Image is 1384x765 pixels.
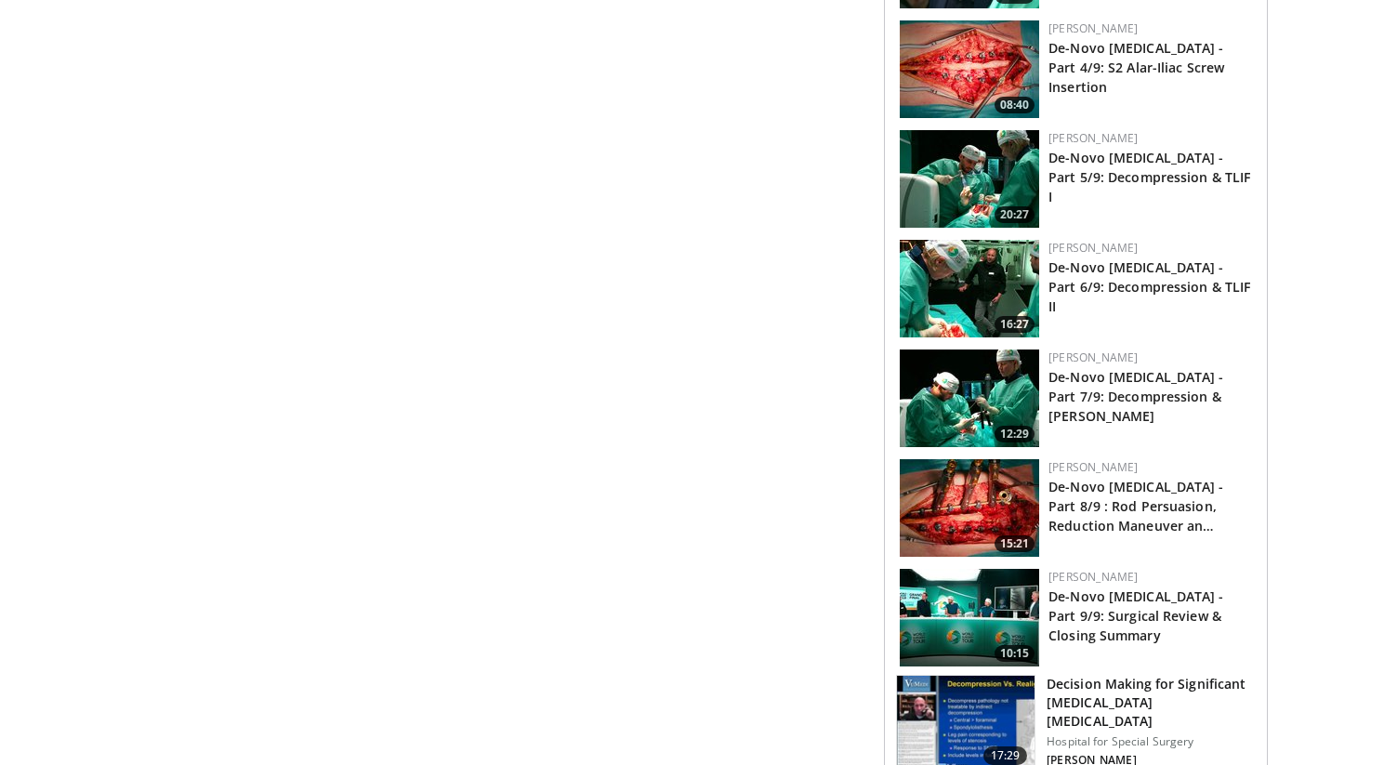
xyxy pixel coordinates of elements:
[900,240,1039,337] img: 4a47c6df-47c4-4c87-a18a-c82cfe540ba9.150x105_q85_crop-smart_upscale.jpg
[1048,130,1138,146] a: [PERSON_NAME]
[1048,20,1138,36] a: [PERSON_NAME]
[1048,459,1138,475] a: [PERSON_NAME]
[995,206,1035,223] span: 20:27
[1048,39,1224,96] a: De-Novo [MEDICAL_DATA] - Part 4/9: S2 Alar-Iliac Screw Insertion
[1048,240,1138,256] a: [PERSON_NAME]
[900,20,1039,118] a: 08:40
[1048,478,1223,534] a: De-Novo [MEDICAL_DATA] - Part 8/9 : Rod Persuasion, Reduction Maneuver an…
[900,569,1039,666] img: 39fcf9c1-275b-4f96-8649-09caa7b0a252.150x105_q85_crop-smart_upscale.jpg
[900,459,1039,557] img: 9ac6999b-cd08-482d-a4c4-ac616c4c7775.150x105_q85_crop-smart_upscale.jpg
[995,645,1035,662] span: 10:15
[900,20,1039,118] img: 62eb6329-5c0f-428c-8328-7664bbd797ae.150x105_q85_crop-smart_upscale.jpg
[1048,368,1223,425] a: De-Novo [MEDICAL_DATA] - Part 7/9: Decompression & [PERSON_NAME]
[1048,350,1138,365] a: [PERSON_NAME]
[1048,258,1251,315] a: De-Novo [MEDICAL_DATA] - Part 6/9: Decompression & TLIF II
[983,746,1028,765] span: 17:29
[900,240,1039,337] a: 16:27
[995,316,1035,333] span: 16:27
[995,535,1035,552] span: 15:21
[1047,675,1256,731] h3: Decision Making for Significant [MEDICAL_DATA] [MEDICAL_DATA]
[995,97,1035,113] span: 08:40
[900,569,1039,666] a: 10:15
[900,459,1039,557] a: 15:21
[1048,587,1223,644] a: De-Novo [MEDICAL_DATA] - Part 9/9: Surgical Review & Closing Summary
[1047,734,1256,749] p: Hospital for Special Surgery
[995,426,1035,442] span: 12:29
[1048,149,1251,205] a: De-Novo [MEDICAL_DATA] - Part 5/9: Decompression & TLIF I
[900,350,1039,447] a: 12:29
[1048,569,1138,585] a: [PERSON_NAME]
[900,130,1039,228] a: 20:27
[900,130,1039,228] img: baf171dc-9bb7-465f-a796-48f68eee8da9.150x105_q85_crop-smart_upscale.jpg
[900,350,1039,447] img: a1c958de-35c7-4439-9740-21fb10854786.150x105_q85_crop-smart_upscale.jpg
